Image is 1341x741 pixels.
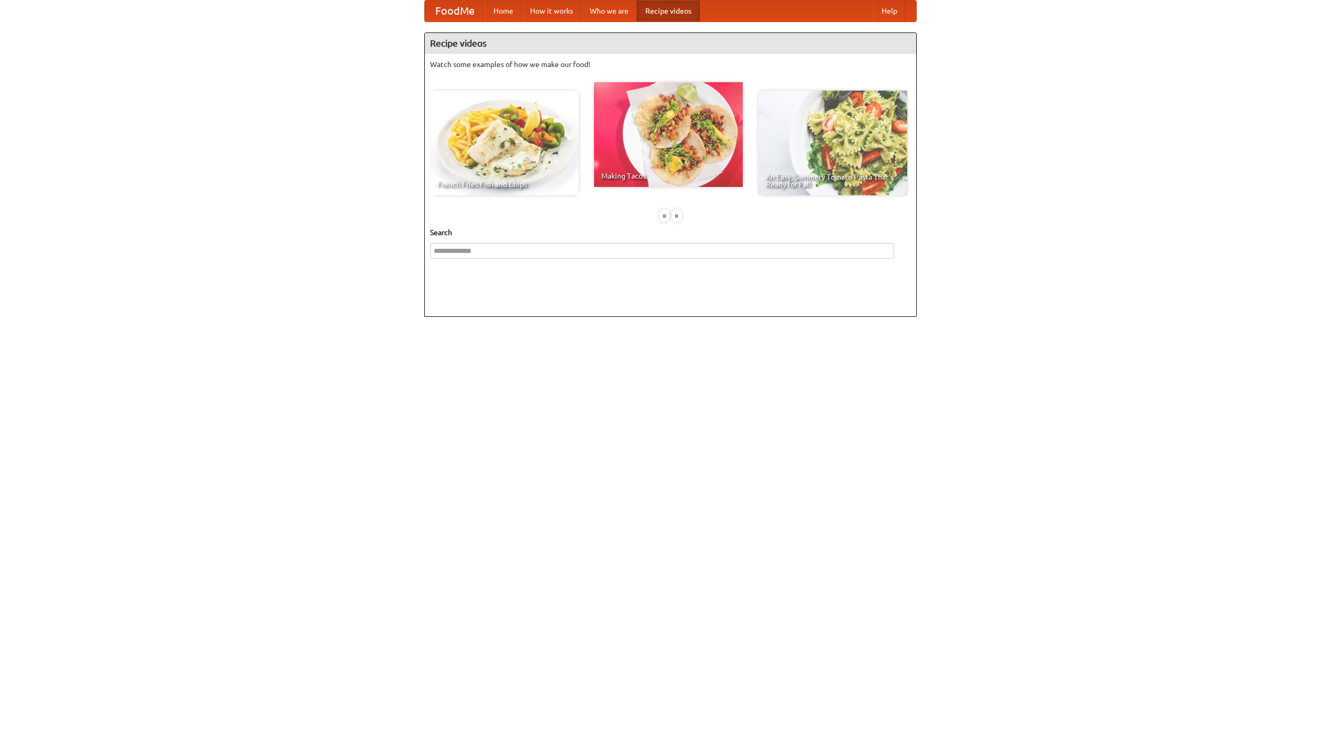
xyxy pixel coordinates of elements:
[430,59,911,70] p: Watch some examples of how we make our food!
[672,209,682,222] div: »
[659,209,669,222] div: «
[637,1,700,21] a: Recipe videos
[594,82,743,187] a: Making Tacos
[430,91,579,195] a: French Fries Fish and Chips
[425,33,916,54] h4: Recipe videos
[430,227,911,238] h5: Search
[485,1,522,21] a: Home
[873,1,906,21] a: Help
[759,91,907,195] a: An Easy, Summery Tomato Pasta That's Ready for Fall
[581,1,637,21] a: Who we are
[522,1,581,21] a: How it works
[437,181,571,188] span: French Fries Fish and Chips
[601,172,735,180] span: Making Tacos
[425,1,485,21] a: FoodMe
[766,173,900,188] span: An Easy, Summery Tomato Pasta That's Ready for Fall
